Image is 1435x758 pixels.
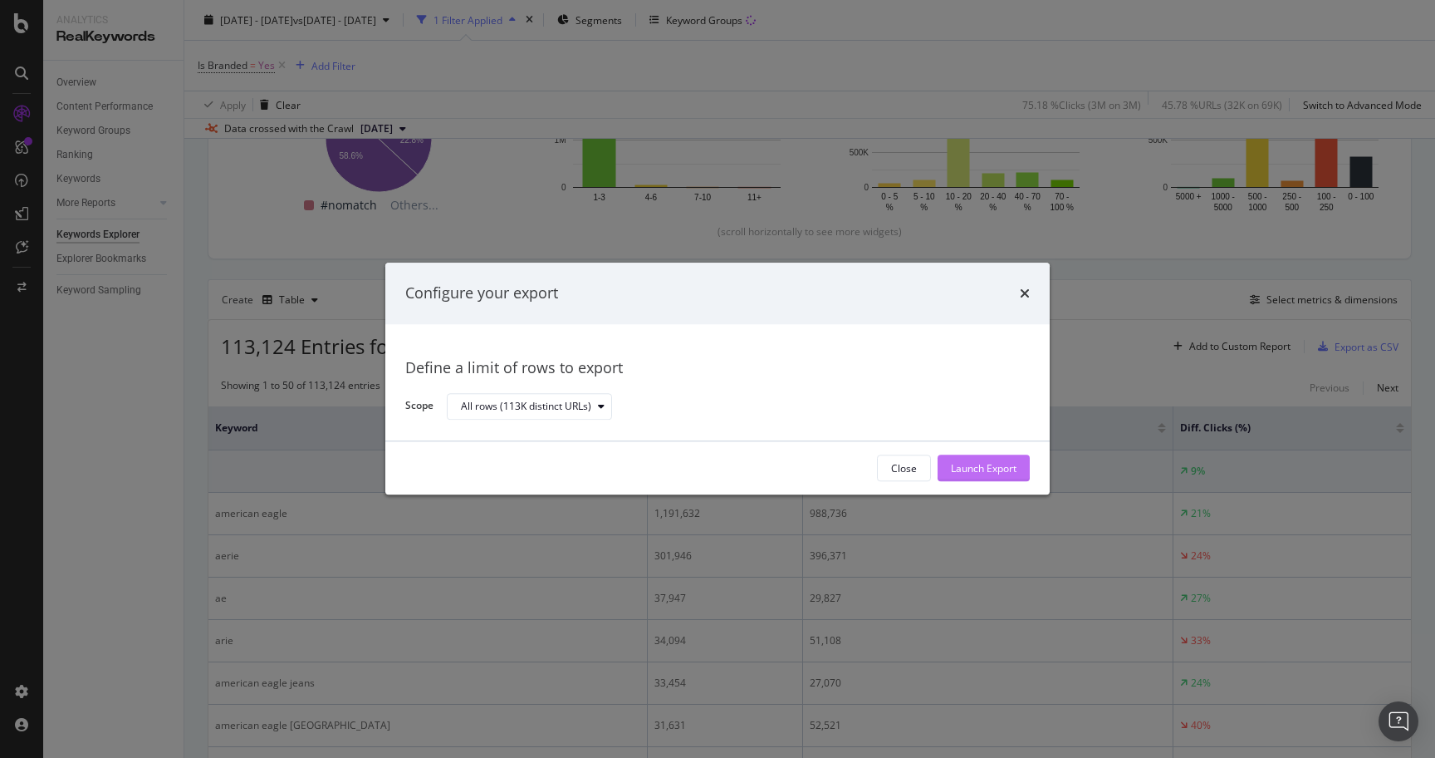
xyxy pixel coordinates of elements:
[385,263,1050,495] div: modal
[938,455,1030,482] button: Launch Export
[1020,283,1030,304] div: times
[405,399,433,417] label: Scope
[877,455,931,482] button: Close
[405,283,558,304] div: Configure your export
[405,357,1030,379] div: Define a limit of rows to export
[1379,701,1418,741] div: Open Intercom Messenger
[461,401,591,411] div: All rows (113K distinct URLs)
[891,461,917,475] div: Close
[447,393,612,420] button: All rows (113K distinct URLs)
[951,461,1016,475] div: Launch Export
